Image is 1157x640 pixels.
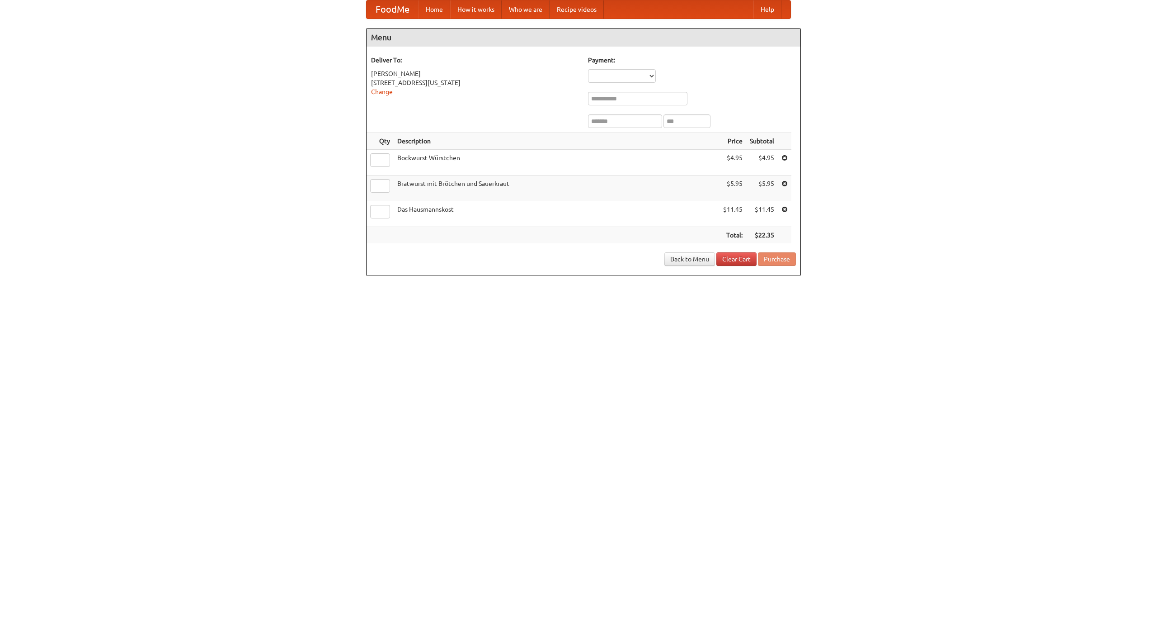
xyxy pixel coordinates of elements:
[450,0,502,19] a: How it works
[758,252,796,266] button: Purchase
[746,227,778,244] th: $22.35
[720,201,746,227] td: $11.45
[371,56,579,65] h5: Deliver To:
[746,133,778,150] th: Subtotal
[394,150,720,175] td: Bockwurst Würstchen
[371,88,393,95] a: Change
[716,252,757,266] a: Clear Cart
[720,150,746,175] td: $4.95
[720,175,746,201] td: $5.95
[394,201,720,227] td: Das Hausmannskost
[746,150,778,175] td: $4.95
[367,28,800,47] h4: Menu
[367,133,394,150] th: Qty
[394,133,720,150] th: Description
[664,252,715,266] a: Back to Menu
[746,201,778,227] td: $11.45
[419,0,450,19] a: Home
[720,227,746,244] th: Total:
[588,56,796,65] h5: Payment:
[502,0,550,19] a: Who we are
[720,133,746,150] th: Price
[394,175,720,201] td: Bratwurst mit Brötchen und Sauerkraut
[550,0,604,19] a: Recipe videos
[367,0,419,19] a: FoodMe
[746,175,778,201] td: $5.95
[371,78,579,87] div: [STREET_ADDRESS][US_STATE]
[753,0,781,19] a: Help
[371,69,579,78] div: [PERSON_NAME]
